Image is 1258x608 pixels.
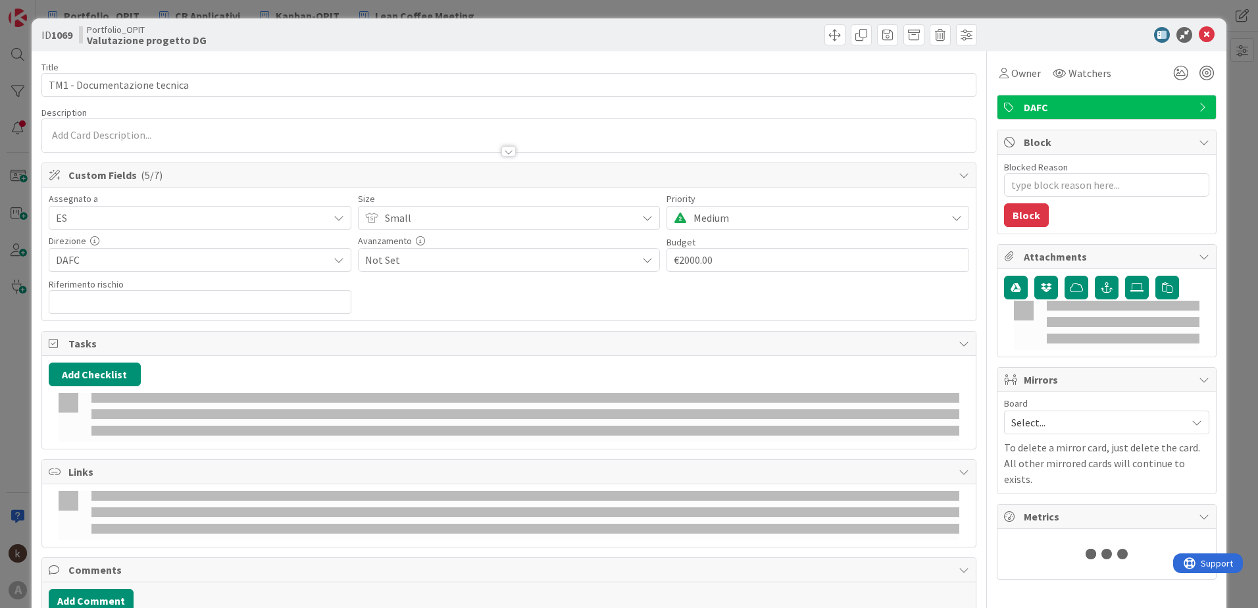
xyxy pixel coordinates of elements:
span: Board [1004,399,1028,408]
span: Custom Fields [68,167,952,183]
span: Small [385,209,631,227]
div: Priority [667,194,969,203]
span: Tasks [68,336,952,351]
input: type card name here... [41,73,976,97]
span: Medium [693,209,940,227]
span: ( 5/7 ) [141,168,163,182]
span: ES [56,210,328,226]
label: Budget [667,236,695,248]
button: Add Checklist [49,363,141,386]
span: Watchers [1069,65,1111,81]
b: Valutazione progetto DG [87,35,207,45]
span: Comments [68,562,952,578]
span: ID [41,27,72,43]
span: Mirrors [1024,372,1192,388]
span: Description [41,107,87,118]
span: Attachments [1024,249,1192,265]
span: DAFC [56,252,328,268]
button: Block [1004,203,1049,227]
div: Direzione [49,236,351,245]
span: Block [1024,134,1192,150]
div: Avanzamento [358,236,661,245]
span: Portfolio_OPIT [87,24,207,35]
label: Title [41,61,59,73]
span: Select... [1011,413,1180,432]
b: 1069 [51,28,72,41]
span: Support [28,2,60,18]
div: Assegnato a [49,194,351,203]
label: Riferimento rischio [49,278,124,290]
label: Blocked Reason [1004,161,1068,173]
span: Owner [1011,65,1041,81]
span: Not Set [365,251,638,269]
div: Size [358,194,661,203]
p: To delete a mirror card, just delete the card. All other mirrored cards will continue to exists. [1004,440,1209,487]
span: Metrics [1024,509,1192,524]
span: Links [68,464,952,480]
span: DAFC [1024,99,1192,115]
